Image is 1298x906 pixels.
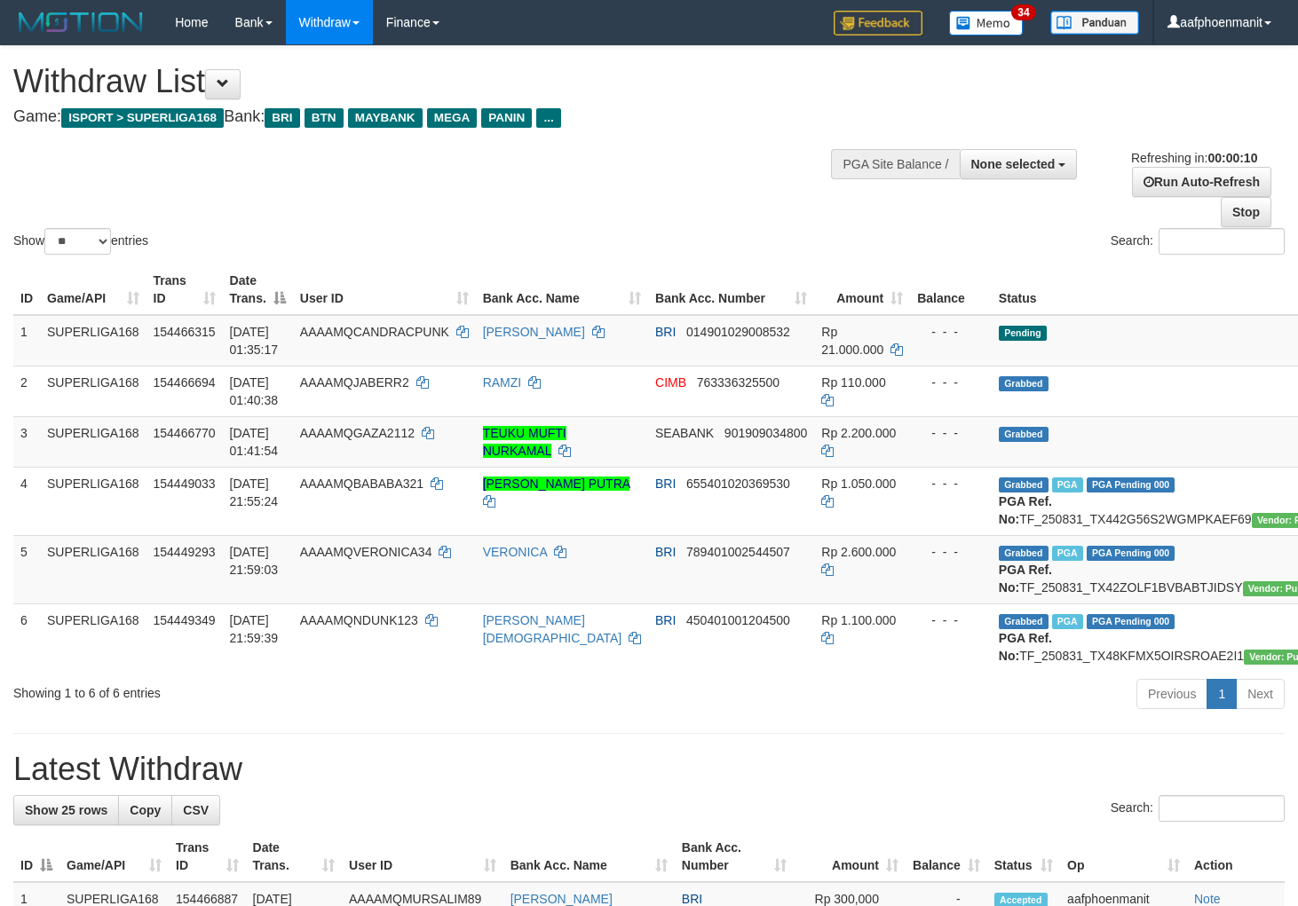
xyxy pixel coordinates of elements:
[686,545,790,559] span: Copy 789401002544507 to clipboard
[655,545,676,559] span: BRI
[300,325,449,339] span: AAAAMQCANDRACPUNK
[476,264,648,315] th: Bank Acc. Name: activate to sort column ascending
[675,831,794,882] th: Bank Acc. Number: activate to sort column ascending
[223,264,293,315] th: Date Trans.: activate to sort column descending
[427,108,478,128] span: MEGA
[13,315,40,366] td: 1
[686,325,790,339] span: Copy 014901029008532 to clipboard
[1087,546,1175,561] span: PGA Pending
[1221,197,1271,227] a: Stop
[1087,614,1175,629] span: PGA Pending
[910,264,992,315] th: Balance
[265,108,299,128] span: BRI
[40,603,146,672] td: SUPERLIGA168
[1050,11,1139,35] img: panduan.png
[13,264,40,315] th: ID
[999,631,1052,663] b: PGA Ref. No:
[230,426,279,458] span: [DATE] 01:41:54
[648,264,814,315] th: Bank Acc. Number: activate to sort column ascending
[724,426,807,440] span: Copy 901909034800 to clipboard
[40,535,146,603] td: SUPERLIGA168
[917,475,985,492] div: - - -
[13,535,40,603] td: 5
[917,424,985,442] div: - - -
[118,795,172,825] a: Copy
[230,613,279,645] span: [DATE] 21:59:39
[183,803,209,817] span: CSV
[1132,167,1271,197] a: Run Auto-Refresh
[906,831,987,882] th: Balance: activate to sort column ascending
[13,9,148,35] img: MOTION_logo.png
[794,831,906,882] th: Amount: activate to sort column ascending
[293,264,476,315] th: User ID: activate to sort column ascending
[821,375,885,390] span: Rp 110.000
[342,831,503,882] th: User ID: activate to sort column ascending
[483,613,622,645] a: [PERSON_NAME][DEMOGRAPHIC_DATA]
[999,614,1049,629] span: Grabbed
[999,477,1049,492] span: Grabbed
[821,613,896,627] span: Rp 1.100.000
[171,795,220,825] a: CSV
[130,803,161,817] span: Copy
[1207,151,1257,165] strong: 00:00:10
[697,375,780,390] span: Copy 763336325500 to clipboard
[1111,228,1285,255] label: Search:
[1052,614,1083,629] span: Marked by aafheankoy
[987,831,1060,882] th: Status: activate to sort column ascending
[510,892,613,906] a: [PERSON_NAME]
[300,477,423,491] span: AAAAMQBABABA321
[154,477,216,491] span: 154449033
[13,752,1285,787] h1: Latest Withdraw
[1207,679,1237,709] a: 1
[999,376,1049,391] span: Grabbed
[686,613,790,627] span: Copy 450401001204500 to clipboard
[40,315,146,366] td: SUPERLIGA168
[655,375,686,390] span: CIMB
[348,108,423,128] span: MAYBANK
[13,795,119,825] a: Show 25 rows
[483,477,630,491] a: [PERSON_NAME] PUTRA
[821,477,896,491] span: Rp 1.050.000
[13,831,59,882] th: ID: activate to sort column descending
[1159,228,1285,255] input: Search:
[1131,151,1257,165] span: Refreshing in:
[44,228,111,255] select: Showentries
[483,325,585,339] a: [PERSON_NAME]
[13,416,40,467] td: 3
[821,545,896,559] span: Rp 2.600.000
[483,545,547,559] a: VERONICA
[1060,831,1187,882] th: Op: activate to sort column ascending
[13,64,848,99] h1: Withdraw List
[40,264,146,315] th: Game/API: activate to sort column ascending
[686,477,790,491] span: Copy 655401020369530 to clipboard
[1052,546,1083,561] span: Marked by aafheankoy
[503,831,675,882] th: Bank Acc. Name: activate to sort column ascending
[917,543,985,561] div: - - -
[1052,477,1083,492] span: Marked by aafheankoy
[655,613,676,627] span: BRI
[61,108,224,128] span: ISPORT > SUPERLIGA168
[949,11,1024,35] img: Button%20Memo.svg
[917,323,985,341] div: - - -
[999,546,1049,561] span: Grabbed
[230,325,279,357] span: [DATE] 01:35:17
[999,563,1052,595] b: PGA Ref. No:
[300,426,415,440] span: AAAAMQGAZA2112
[821,325,883,357] span: Rp 21.000.000
[1136,679,1207,709] a: Previous
[300,545,432,559] span: AAAAMQVERONICA34
[300,375,409,390] span: AAAAMQJABERR2
[999,326,1047,341] span: Pending
[1236,679,1285,709] a: Next
[154,613,216,627] span: 154449349
[246,831,342,882] th: Date Trans.: activate to sort column ascending
[13,677,527,702] div: Showing 1 to 6 of 6 entries
[682,892,702,906] span: BRI
[13,603,40,672] td: 6
[655,477,676,491] span: BRI
[481,108,532,128] span: PANIN
[834,11,922,35] img: Feedback.jpg
[154,375,216,390] span: 154466694
[154,545,216,559] span: 154449293
[13,108,848,126] h4: Game: Bank:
